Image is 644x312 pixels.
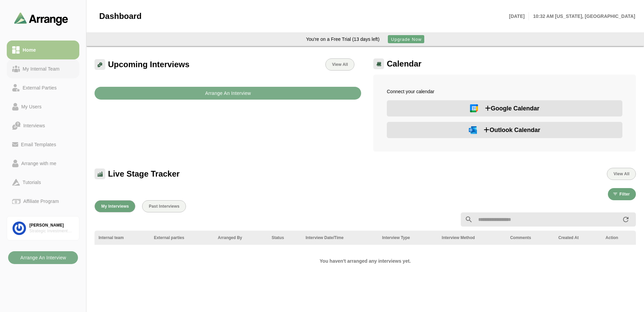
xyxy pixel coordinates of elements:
a: [PERSON_NAME]Strategic Investment Group [7,216,79,240]
div: Interview Type [382,235,434,241]
button: My Interviews [95,200,135,212]
span: Upgrade Now [391,37,422,42]
span: View All [613,172,629,176]
span: View All [332,62,348,67]
div: Comments [510,235,550,241]
a: Email Templates [7,135,79,154]
button: View All [607,168,636,180]
div: External parties [154,235,210,241]
a: External Parties [7,78,79,97]
div: [PERSON_NAME] [29,223,74,228]
b: Arrange An Interview [205,87,251,100]
div: My Internal Team [20,65,62,73]
i: appended action [622,215,630,224]
button: Upgrade Now [388,35,424,43]
span: Upcoming Interviews [108,59,189,70]
span: Google Calendar [485,104,539,113]
a: Arrange with me [7,154,79,173]
div: Home [20,46,38,54]
b: Arrange An Interview [20,251,66,264]
div: Interviews [21,122,48,130]
div: Interview Method [442,235,502,241]
a: Interviews [7,116,79,135]
a: My Users [7,97,79,116]
span: Past Interviews [149,204,180,209]
a: Affiliate Program [7,192,79,211]
a: Tutorials [7,173,79,192]
p: [DATE] [509,12,529,20]
button: Google Calendar [387,100,622,116]
div: Tutorials [20,178,44,186]
span: Outlook Calendar [484,125,540,135]
div: Status [272,235,298,241]
div: Affiliate Program [21,197,61,205]
span: Live Stage Tracker [108,169,180,179]
div: Strategic Investment Group [29,228,74,234]
div: You're on a Free Trial (13 days left) [306,35,380,43]
a: View All [325,58,354,71]
h2: You haven't arranged any interviews yet. [235,257,496,265]
a: Home [7,41,79,59]
button: Past Interviews [142,200,186,212]
span: Dashboard [99,11,141,21]
span: Filter [619,192,630,197]
button: Arrange An Interview [8,251,78,264]
p: Connect your calendar [387,88,622,95]
a: My Internal Team [7,59,79,78]
div: Arranged By [218,235,263,241]
span: My Interviews [101,204,129,209]
div: Action [606,235,632,241]
div: Email Templates [18,140,59,149]
img: arrangeai-name-small-logo.4d2b8aee.svg [14,12,68,25]
span: Calendar [387,59,422,69]
div: Internal team [99,235,146,241]
div: Created At [558,235,597,241]
button: Outlook Calendar [387,122,622,138]
button: Filter [608,188,636,200]
button: Arrange An Interview [95,87,361,100]
div: External Parties [20,84,59,92]
div: My Users [19,103,44,111]
div: Interview Date/Time [305,235,374,241]
div: Arrange with me [19,159,59,167]
p: 10:32 AM [US_STATE], [GEOGRAPHIC_DATA] [529,12,635,20]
